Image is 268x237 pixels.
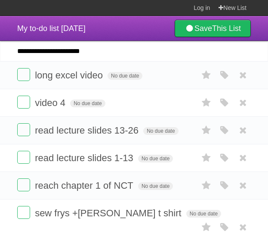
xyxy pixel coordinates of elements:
span: video 4 [35,97,68,108]
span: read lecture slides 13-26 [35,125,141,136]
label: Star task [198,68,215,82]
label: Star task [198,151,215,165]
label: Star task [198,96,215,110]
label: Star task [198,123,215,137]
label: Done [17,123,30,136]
span: No due date [143,127,178,135]
span: reach chapter 1 of NCT [35,180,136,191]
span: No due date [108,72,142,80]
span: No due date [70,100,105,107]
span: read lecture slides 1-13 [35,153,136,163]
a: SaveThis List [175,20,251,37]
span: sew frys +[PERSON_NAME] t shirt [35,208,183,218]
label: Done [17,206,30,219]
label: Done [17,178,30,191]
span: My to-do list [DATE] [17,24,86,33]
b: This List [212,24,241,33]
label: Done [17,96,30,109]
span: No due date [138,155,173,162]
span: No due date [186,210,221,218]
label: Done [17,68,30,81]
label: Star task [198,178,215,193]
span: long excel video [35,70,105,81]
label: Done [17,151,30,164]
label: Star task [198,220,215,234]
span: No due date [138,182,173,190]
